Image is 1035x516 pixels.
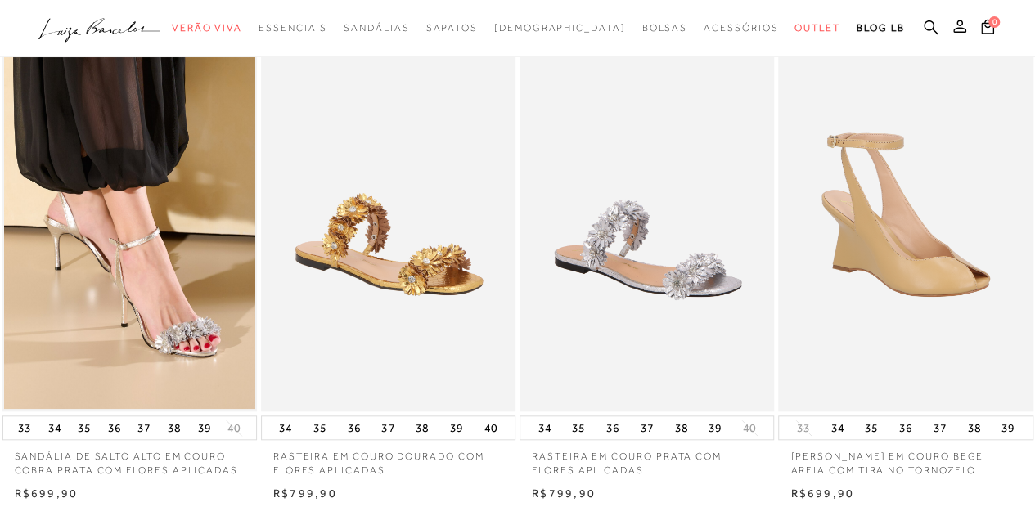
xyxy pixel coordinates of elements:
button: 38 [411,416,434,439]
button: 35 [860,416,883,439]
button: 34 [826,416,848,439]
button: 35 [567,416,590,439]
button: 40 [738,420,761,436]
span: Sandálias [344,22,409,34]
span: R$799,90 [273,487,337,500]
a: SANDÁLIA DE SALTO ALTO EM COURO COBRA PRATA COM FLORES APLICADAS [2,440,257,478]
span: Acessórios [704,22,778,34]
img: SANDÁLIA ANABELA EM COURO BEGE AREIA COM TIRA NO TORNOZELO [780,33,1031,410]
a: noSubCategoriesText [494,13,626,43]
a: [PERSON_NAME] EM COURO BEGE AREIA COM TIRA NO TORNOZELO [778,440,1033,478]
span: Essenciais [259,22,327,34]
button: 36 [894,416,917,439]
a: categoryNavScreenReaderText [172,13,242,43]
button: 34 [274,416,297,439]
button: 37 [133,416,155,439]
button: 34 [43,416,66,439]
span: Verão Viva [172,22,242,34]
button: 38 [669,416,692,439]
a: categoryNavScreenReaderText [704,13,778,43]
button: 34 [533,416,556,439]
button: 37 [376,416,399,439]
a: categoryNavScreenReaderText [344,13,409,43]
a: SANDÁLIA ANABELA EM COURO BEGE AREIA COM TIRA NO TORNOZELO SANDÁLIA ANABELA EM COURO BEGE AREIA C... [780,33,1031,410]
span: BLOG LB [857,22,904,34]
button: 39 [704,416,727,439]
span: Outlet [794,22,840,34]
a: categoryNavScreenReaderText [641,13,687,43]
img: RASTEIRA EM COURO PRATA COM FLORES APLICADAS [521,33,772,410]
button: 40 [479,416,502,439]
img: SANDÁLIA DE SALTO ALTO EM COURO COBRA PRATA COM FLORES APLICADAS [4,33,255,410]
button: 40 [223,420,245,436]
button: 39 [445,416,468,439]
button: 33 [13,416,36,439]
button: 36 [601,416,624,439]
span: Bolsas [641,22,687,34]
button: 39 [997,416,1019,439]
a: RASTEIRA EM COURO DOURADO COM FLORES APLICADAS RASTEIRA EM COURO DOURADO COM FLORES APLICADAS [263,33,514,410]
button: 37 [929,416,952,439]
span: Sapatos [425,22,477,34]
button: 35 [73,416,96,439]
a: SANDÁLIA DE SALTO ALTO EM COURO COBRA PRATA COM FLORES APLICADAS SANDÁLIA DE SALTO ALTO EM COURO ... [4,33,255,410]
button: 39 [192,416,215,439]
img: RASTEIRA EM COURO DOURADO COM FLORES APLICADAS [263,33,514,410]
span: [DEMOGRAPHIC_DATA] [494,22,626,34]
a: categoryNavScreenReaderText [794,13,840,43]
span: R$799,90 [532,487,596,500]
a: RASTEIRA EM COURO PRATA COM FLORES APLICADAS RASTEIRA EM COURO PRATA COM FLORES APLICADAS [521,33,772,410]
button: 35 [308,416,331,439]
span: R$699,90 [790,487,854,500]
button: 38 [163,416,186,439]
button: 36 [103,416,126,439]
button: 37 [636,416,659,439]
a: BLOG LB [857,13,904,43]
button: 33 [792,420,815,436]
button: 38 [962,416,985,439]
a: categoryNavScreenReaderText [259,13,327,43]
span: 0 [988,16,1000,28]
button: 36 [343,416,366,439]
a: RASTEIRA EM COURO PRATA COM FLORES APLICADAS [520,440,774,478]
a: categoryNavScreenReaderText [425,13,477,43]
span: R$699,90 [15,487,79,500]
a: RASTEIRA EM COURO DOURADO COM FLORES APLICADAS [261,440,515,478]
button: 0 [976,18,999,40]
